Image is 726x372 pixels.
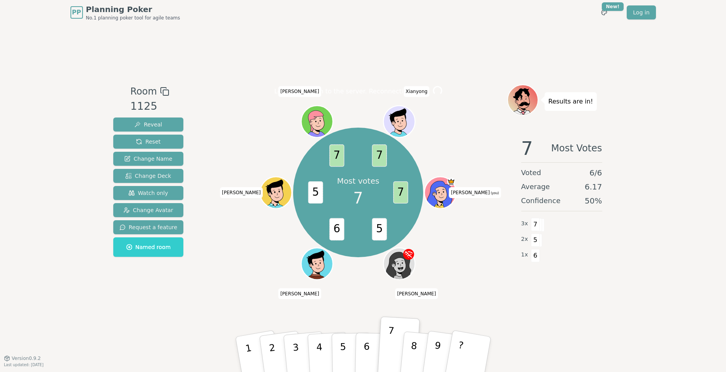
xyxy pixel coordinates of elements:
[551,139,602,158] span: Most Votes
[125,172,171,180] span: Change Deck
[329,218,344,240] span: 6
[589,167,602,178] span: 6 / 6
[531,233,540,247] span: 5
[447,177,455,185] span: Jose is the host
[521,219,528,228] span: 3 x
[329,144,344,167] span: 7
[585,195,602,206] span: 50 %
[130,98,169,114] div: 1125
[123,206,173,214] span: Change Avatar
[113,237,184,257] button: Named room
[372,144,387,167] span: 7
[372,218,387,240] span: 5
[521,139,533,158] span: 7
[585,181,602,192] span: 6.17
[521,181,550,192] span: Average
[521,195,561,206] span: Confidence
[521,167,541,178] span: Voted
[113,169,184,183] button: Change Deck
[386,325,395,367] p: 7
[113,186,184,200] button: Watch only
[120,223,178,231] span: Request a feature
[220,187,263,198] span: Click to change your name
[395,288,438,299] span: Click to change your name
[337,175,380,186] p: Most votes
[353,186,363,210] span: 7
[548,96,593,107] p: Results are in!
[124,155,172,163] span: Change Name
[126,243,171,251] span: Named room
[86,15,180,21] span: No.1 planning poker tool for agile teams
[521,251,528,259] span: 1 x
[134,121,162,128] span: Reveal
[490,191,499,195] span: (you)
[278,288,321,299] span: Click to change your name
[425,177,455,207] button: Click to change your avatar
[274,86,428,97] p: Lost connection to the server. Reconnecting... ( 1 )
[531,218,540,231] span: 7
[531,249,540,262] span: 6
[113,203,184,217] button: Change Avatar
[449,187,501,198] span: Click to change your name
[128,189,168,197] span: Watch only
[86,4,180,15] span: Planning Poker
[70,4,180,21] a: PPPlanning PokerNo.1 planning poker tool for agile teams
[72,8,81,17] span: PP
[12,355,41,361] span: Version 0.9.2
[602,2,624,11] div: New!
[4,355,41,361] button: Version0.9.2
[597,5,611,19] button: New!
[4,363,44,367] span: Last updated: [DATE]
[113,152,184,166] button: Change Name
[404,86,429,97] span: Click to change your name
[130,84,157,98] span: Room
[113,135,184,149] button: Reset
[113,220,184,234] button: Request a feature
[393,181,408,204] span: 7
[136,138,160,146] span: Reset
[627,5,656,19] a: Log in
[278,86,321,97] span: Click to change your name
[521,235,528,244] span: 2 x
[113,118,184,132] button: Reveal
[308,181,323,204] span: 5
